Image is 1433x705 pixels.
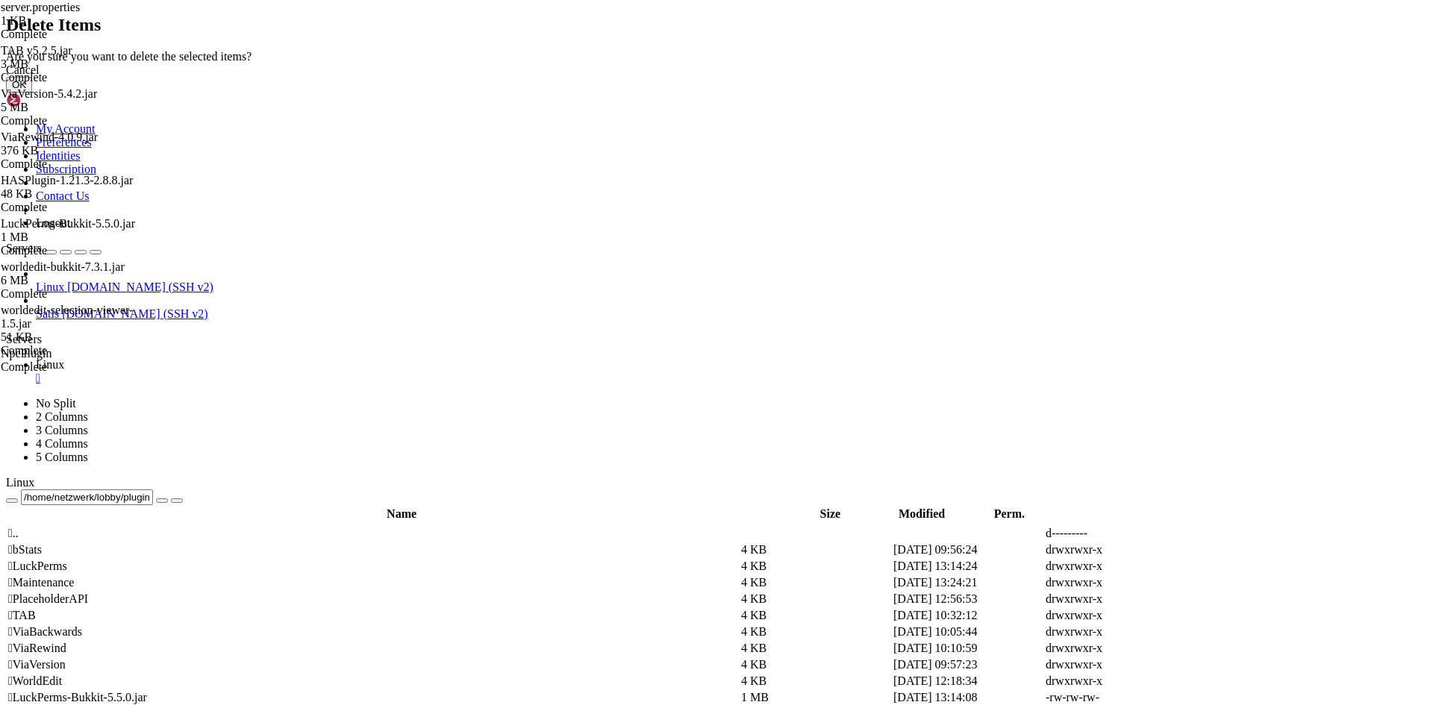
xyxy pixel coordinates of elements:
[1,28,150,41] div: Complete
[1,344,150,357] div: Complete
[1,114,150,128] div: Complete
[1,1,80,13] span: server.properties
[1,260,125,273] span: worldedit-bukkit-7.3.1.jar
[1,131,98,143] span: ViaRewind-4.0.9.jar
[1,287,150,301] div: Complete
[1,304,150,344] span: worldedit-selection-viewer-1.5.jar
[1,274,150,287] div: 6 MB
[1,187,150,201] div: 48 KB
[1,14,150,28] div: 1 KB
[1,87,150,114] span: ViaVersion-5.4.2.jar
[1,244,150,257] div: Complete
[1,260,150,287] span: worldedit-bukkit-7.3.1.jar
[1,330,150,344] div: 51 KB
[1,44,72,57] span: TAB v5.2.5.jar
[1,360,150,374] div: Complete
[1,101,150,114] div: 5 MB
[1,174,133,187] span: HASPlugin-1.21.3-2.8.8.jar
[1,231,150,244] div: 1 MB
[1,71,150,84] div: Complete
[1,144,150,157] div: 376 KB
[1,347,51,360] span: NpcPlugin
[1,131,150,157] span: ViaRewind-4.0.9.jar
[1,217,135,230] span: LuckPerms-Bukkit-5.5.0.jar
[1,157,150,171] div: Complete
[1,174,150,201] span: HASPlugin-1.21.3-2.8.8.jar
[1,201,150,214] div: Complete
[1,304,133,330] span: worldedit-selection-viewer-1.5.jar
[1,1,150,28] span: server.properties
[1,87,97,100] span: ViaVersion-5.4.2.jar
[1,44,150,71] span: TAB v5.2.5.jar
[1,57,150,71] div: 3 MB
[1,217,150,244] span: LuckPerms-Bukkit-5.5.0.jar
